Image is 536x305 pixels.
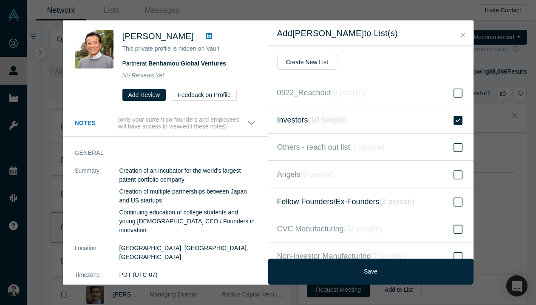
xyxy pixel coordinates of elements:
[75,166,119,244] dt: Summary
[119,244,256,262] dd: [GEOGRAPHIC_DATA], [GEOGRAPHIC_DATA], [GEOGRAPHIC_DATA]
[277,87,366,99] span: 0922_Reachout
[277,55,337,70] button: Create New List
[75,244,119,271] dt: Location
[277,114,347,126] span: Investors
[459,30,468,40] button: Close
[277,28,465,38] h2: Add [PERSON_NAME] to List(s)
[380,197,414,206] i: ( 1 person )
[122,31,194,41] span: [PERSON_NAME]
[119,187,256,205] p: Creation of multiple partnerships between Japan and US startups
[148,60,226,67] a: Benhamou Global Ventures
[350,143,385,151] i: ( 3 people )
[268,259,474,285] button: Save
[119,208,256,235] p: Continuing education of college students and young [DEMOGRAPHIC_DATA] CEO / Founders in innovation
[122,72,164,79] span: No Reviews Yet
[122,44,256,53] p: This private profile is hidden on Vault
[308,116,347,124] i: ( 10 people )
[277,141,385,153] span: Others - reach out list
[301,170,335,179] i: ( 9 people )
[119,271,256,279] dd: PDT (UTC-07)
[118,116,247,131] p: (only your current co-founders and employees will have access to view/edit these notes)
[75,116,256,131] button: Notes (only your current co-founders and employees will have access to view/edit these notes)
[75,119,116,128] h3: Notes
[277,196,414,208] span: Fellow Founders/Ex-Founders
[344,225,383,233] i: ( 32 people )
[277,250,406,262] span: Non-investor Manufacturing
[75,30,113,68] img: Masaru Sakamoto's Profile Image
[371,252,406,260] i: ( 7 people )
[122,60,226,67] span: Partner at
[331,88,366,97] i: ( 8 people )
[122,89,166,101] button: Add Review
[119,166,256,184] p: Creation of an incubator for the world's largest patent portfolio company
[75,148,244,157] h3: General
[172,89,237,101] button: Feedback on Profile
[277,168,335,180] span: Angels
[75,271,119,288] dt: Timezone
[277,223,383,235] span: CVC Manufacturing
